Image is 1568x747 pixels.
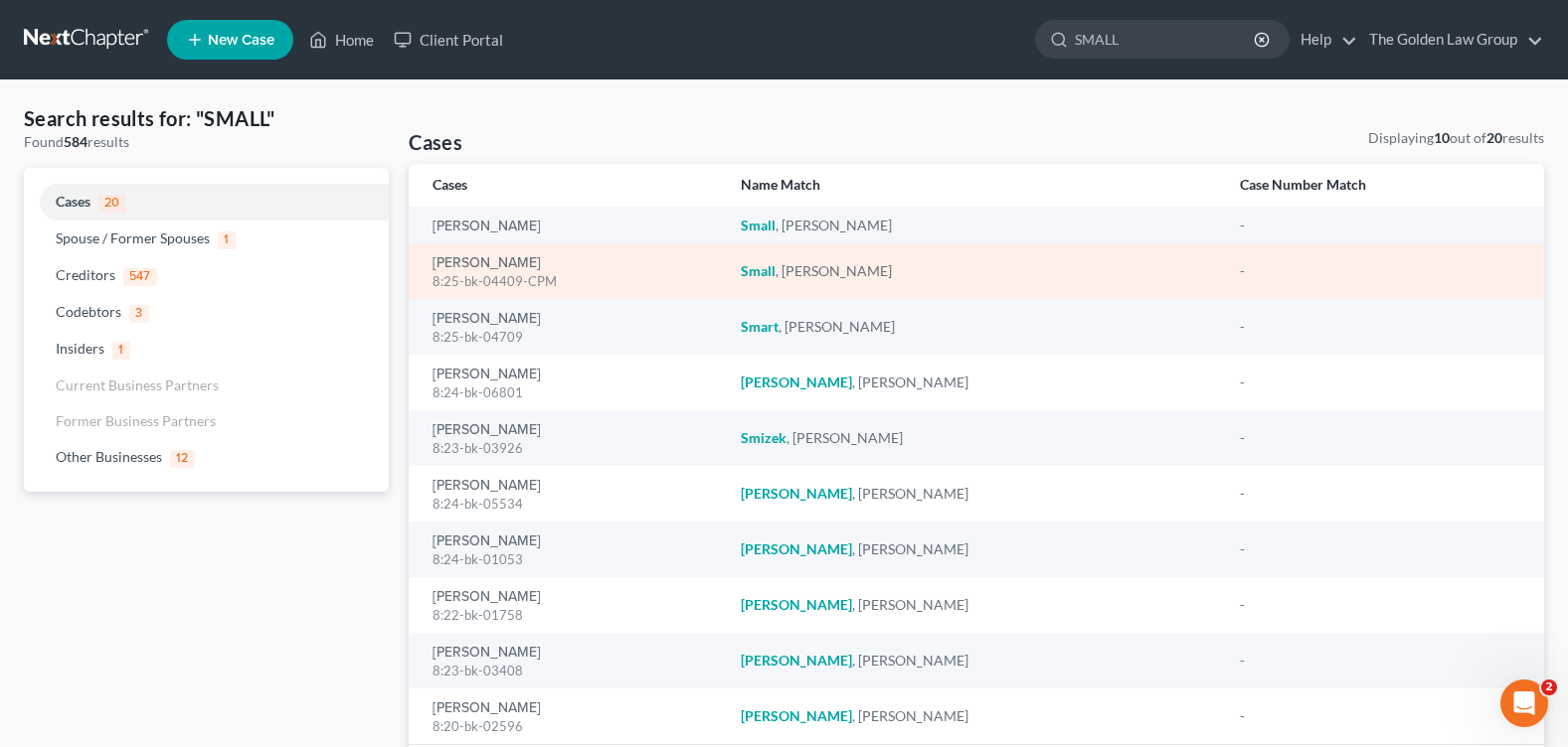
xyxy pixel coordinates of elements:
[56,376,219,393] span: Current Business Partners
[56,229,210,246] span: Spouse / Former Spouses
[218,231,236,249] span: 1
[112,342,130,360] span: 1
[170,450,195,468] span: 12
[56,340,104,357] span: Insiders
[1359,22,1543,58] a: The Golden Law Group
[725,164,1225,207] th: Name Match
[129,305,149,323] span: 3
[433,662,709,680] div: 8:23-bk-03408
[741,595,1209,615] div: , [PERSON_NAME]
[433,256,541,270] a: [PERSON_NAME]
[433,534,541,548] a: [PERSON_NAME]
[433,550,709,569] div: 8:24-bk-01053
[741,485,852,502] em: [PERSON_NAME]
[741,318,779,335] em: Smart
[741,262,776,279] em: Small
[98,195,126,213] span: 20
[1541,679,1557,695] span: 2
[1240,261,1520,281] div: -
[56,266,115,283] span: Creditors
[56,303,121,320] span: Codebtors
[1291,22,1357,58] a: Help
[741,540,852,557] em: [PERSON_NAME]
[1368,128,1544,148] div: Displaying out of results
[741,652,852,669] em: [PERSON_NAME]
[433,368,541,381] a: [PERSON_NAME]
[56,412,216,429] span: Former Business Partners
[24,439,389,476] a: Other Businesses12
[299,22,384,58] a: Home
[741,428,1209,448] div: , [PERSON_NAME]
[433,383,709,402] div: 8:24-bk-06801
[1240,539,1520,559] div: -
[433,423,541,437] a: [PERSON_NAME]
[1240,373,1520,392] div: -
[1434,129,1450,146] strong: 10
[1240,595,1520,615] div: -
[24,257,389,294] a: Creditors547
[24,331,389,368] a: Insiders1
[1486,129,1502,146] strong: 20
[741,429,786,446] em: Smizek
[741,373,1209,392] div: , [PERSON_NAME]
[741,217,776,233] em: Small
[741,261,1209,281] div: , [PERSON_NAME]
[433,479,541,493] a: [PERSON_NAME]
[741,373,852,390] em: [PERSON_NAME]
[741,651,1209,671] div: , [PERSON_NAME]
[409,164,725,207] th: Cases
[741,484,1209,504] div: , [PERSON_NAME]
[1240,216,1520,235] div: -
[741,317,1209,337] div: , [PERSON_NAME]
[56,193,90,210] span: Cases
[409,128,462,156] h4: Cases
[741,539,1209,559] div: , [PERSON_NAME]
[1240,428,1520,448] div: -
[1240,651,1520,671] div: -
[24,294,389,331] a: Codebtors3
[64,133,87,150] strong: 584
[123,268,157,286] span: 547
[1075,21,1257,58] input: Search by name...
[1240,484,1520,504] div: -
[433,717,709,736] div: 8:20-bk-02596
[24,104,389,132] h4: Search results for: "SMALL"
[433,606,709,625] div: 8:22-bk-01758
[741,216,1209,235] div: , [PERSON_NAME]
[433,272,709,291] div: 8:25-bk-04409-CPM
[24,221,389,257] a: Spouse / Former Spouses1
[24,368,389,403] a: Current Business Partners
[741,707,852,724] em: [PERSON_NAME]
[433,590,541,604] a: [PERSON_NAME]
[24,184,389,221] a: Cases20
[741,706,1209,726] div: , [PERSON_NAME]
[1224,164,1544,207] th: Case Number Match
[433,312,541,326] a: [PERSON_NAME]
[433,328,709,347] div: 8:25-bk-04709
[1240,706,1520,726] div: -
[433,495,709,514] div: 8:24-bk-05534
[433,646,541,660] a: [PERSON_NAME]
[1500,679,1548,727] iframe: Intercom live chat
[384,22,513,58] a: Client Portal
[1240,317,1520,337] div: -
[433,701,541,715] a: [PERSON_NAME]
[433,220,541,233] a: [PERSON_NAME]
[24,403,389,439] a: Former Business Partners
[208,33,274,48] span: New Case
[741,596,852,613] em: [PERSON_NAME]
[56,448,162,465] span: Other Businesses
[24,132,389,152] div: Found results
[433,439,709,458] div: 8:23-bk-03926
